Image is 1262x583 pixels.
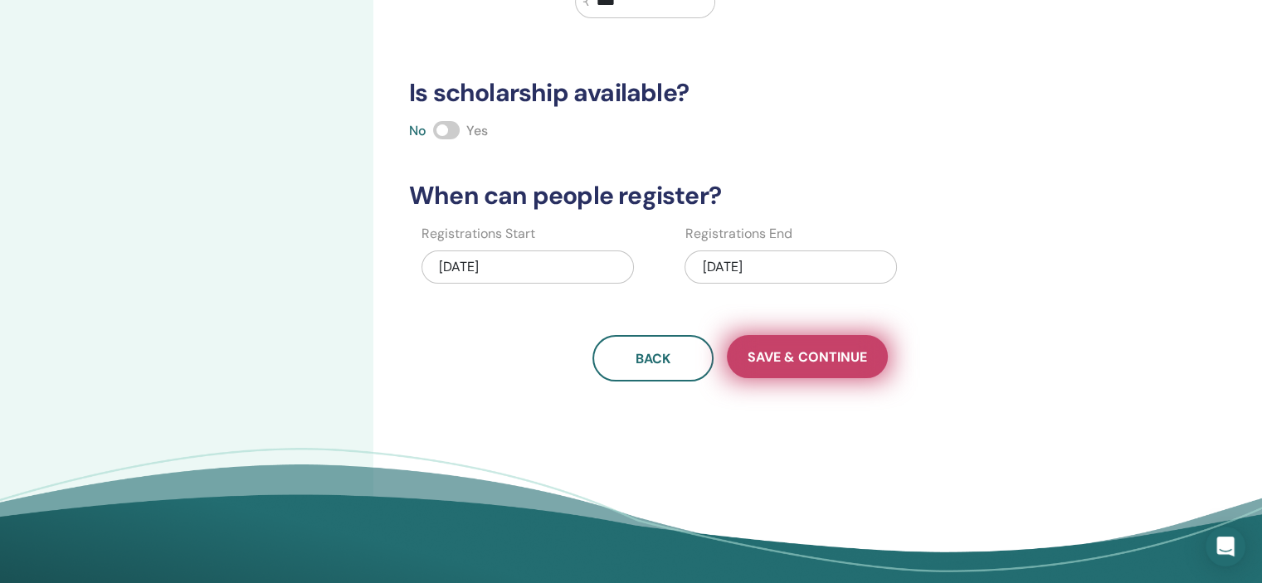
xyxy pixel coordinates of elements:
[685,250,897,284] div: [DATE]
[409,122,426,139] span: No
[727,335,888,378] button: Save & Continue
[421,224,535,244] label: Registrations Start
[1206,527,1245,566] div: Open Intercom Messenger
[592,335,714,381] button: Back
[466,122,488,139] span: Yes
[748,348,867,366] span: Save & Continue
[399,78,1081,108] h3: Is scholarship available?
[685,224,792,244] label: Registrations End
[399,181,1081,211] h3: When can people register?
[636,350,670,367] span: Back
[421,250,634,284] div: [DATE]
